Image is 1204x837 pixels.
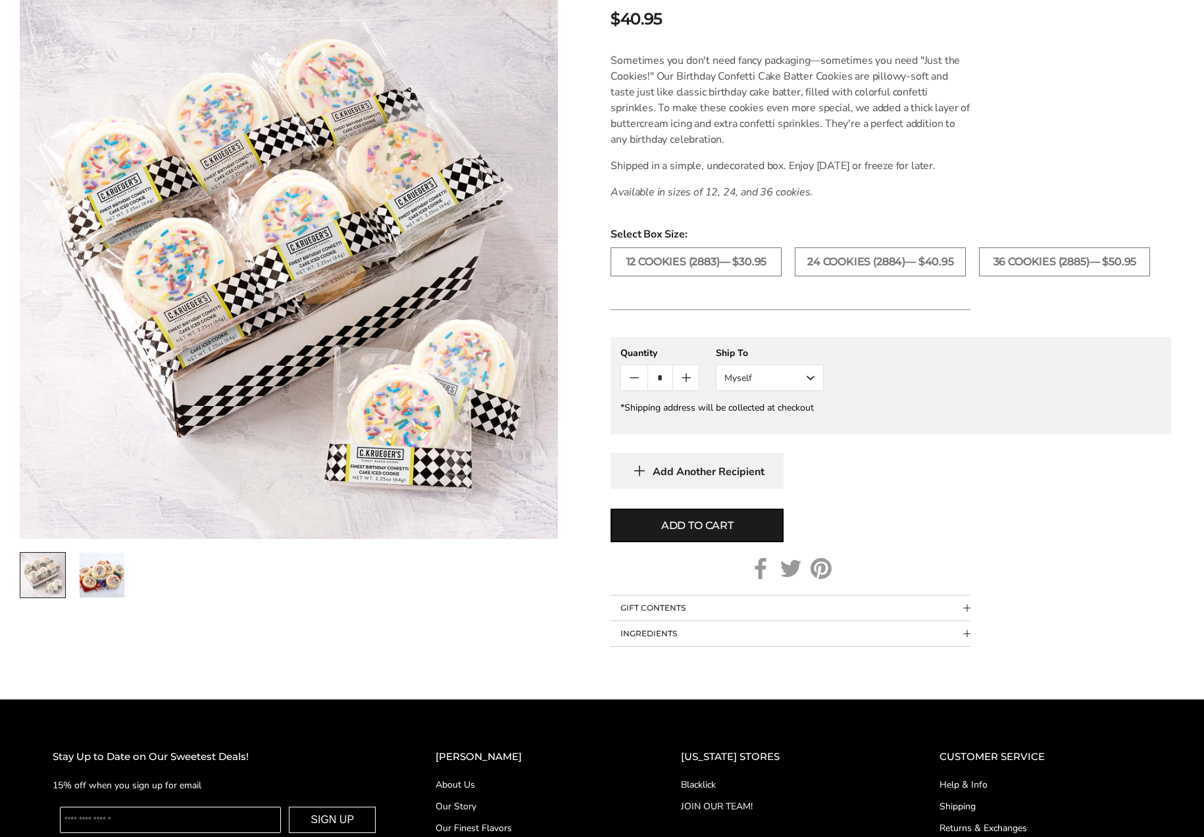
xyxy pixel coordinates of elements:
[611,158,970,174] p: Shipped in a simple, undecorated box. Enjoy [DATE] or freeze for later.
[681,778,886,792] a: Blacklick
[436,749,628,765] h2: [PERSON_NAME]
[20,551,66,597] a: 1 / 2
[436,799,628,813] a: Our Story
[653,465,765,478] span: Add Another Recipient
[611,247,782,276] label: 12 COOKIES (2883)— $30.95
[716,365,824,391] button: Myself
[53,749,383,765] h2: Stay Up to Date on Our Sweetest Deals!
[611,7,662,31] span: $40.95
[80,552,124,597] img: Just the Cookies! Birthday Confetti Cookie Assortment
[611,596,970,621] button: Collapsible block button
[621,365,647,390] button: Count minus
[681,749,886,765] h2: [US_STATE] STORES
[611,509,784,542] button: Add to cart
[60,807,281,833] input: Enter your email
[611,53,970,147] p: Sometimes you don't need fancy packaging—sometimes you need "Just the Cookies!" Our Birthday Conf...
[940,821,1151,835] a: Returns & Exchanges
[436,778,628,792] a: About Us
[620,401,1161,414] div: *Shipping address will be collected at checkout
[53,778,383,793] p: 15% off when you sign up for email
[661,518,734,534] span: Add to cart
[940,799,1151,813] a: Shipping
[611,453,784,489] button: Add Another Recipient
[795,247,966,276] label: 24 COOKIES (2884)— $40.95
[940,749,1151,765] h2: CUSTOMER SERVICE
[611,621,970,646] button: Collapsible block button
[681,799,886,813] a: JOIN OUR TEAM!
[940,778,1151,792] a: Help & Info
[20,552,65,597] img: Just the Cookies! Birthday Confetti Cookie Assortment
[611,185,813,199] em: Available in sizes of 12, 24, and 36 cookies.
[673,365,699,390] button: Count plus
[811,558,832,579] a: Pinterest
[979,247,1150,276] label: 36 COOKIES (2885)— $50.95
[436,821,628,835] a: Our Finest Flavors
[780,558,801,579] a: Twitter
[611,226,1171,242] span: Select Box Size:
[620,347,699,359] div: Quantity
[79,551,125,597] a: 2 / 2
[611,337,1171,434] gfm-form: New recipient
[289,807,376,833] button: SIGN UP
[11,787,136,826] iframe: Sign Up via Text for Offers
[716,347,824,359] div: Ship To
[750,558,771,579] a: Facebook
[647,365,673,390] input: Quantity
